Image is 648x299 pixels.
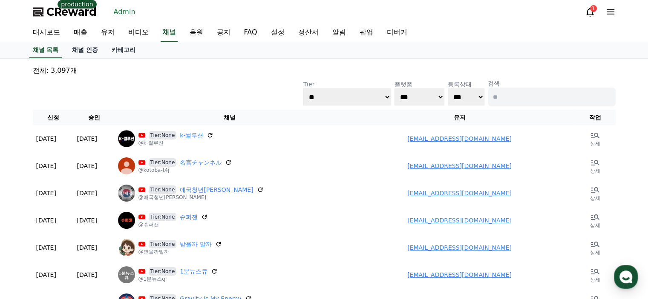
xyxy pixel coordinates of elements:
a: 상세 [578,210,612,231]
a: 정산서 [291,24,325,42]
a: 공지 [210,24,237,42]
p: [DATE] [77,189,97,197]
p: 전체: 3,097개 [33,65,616,76]
span: Tier:None [149,185,177,194]
span: Settings [126,241,147,248]
a: 대시보드 [26,24,67,42]
span: Home [22,241,37,248]
img: 슈퍼잰 [118,212,135,229]
span: Tier:None [149,267,177,276]
a: Messages [56,228,110,250]
a: Settings [110,228,164,250]
span: Tier:None [149,213,177,221]
span: Messages [71,242,96,248]
th: 승인 [74,110,115,125]
a: [EMAIL_ADDRESS][DOMAIN_NAME] [407,162,512,169]
a: [EMAIL_ADDRESS][DOMAIN_NAME] [407,217,512,224]
p: @1분뉴스q [138,276,218,282]
p: [DATE] [77,216,97,225]
p: 상세 [590,168,600,174]
p: [DATE] [36,216,56,225]
p: 상세 [590,276,600,283]
p: @애국청년[PERSON_NAME] [138,194,264,201]
th: 채널 [115,110,345,125]
th: 작업 [575,110,616,125]
img: k-썰루션 [118,130,135,147]
img: 애국청년김태풍 [118,185,135,202]
a: 채널 인증 [65,42,105,58]
a: Admin [110,5,139,19]
a: k-썰루션 [180,131,203,140]
p: [DATE] [36,243,56,252]
p: [DATE] [77,162,97,170]
p: [DATE] [36,134,56,143]
a: 상세 [578,265,612,285]
span: Tier:None [149,240,177,248]
p: [DATE] [77,134,97,143]
a: 매출 [67,24,94,42]
p: 상세 [590,222,600,229]
p: Tier [303,80,391,88]
img: 1분뉴스큐 [118,266,135,283]
th: 신청 [33,110,74,125]
p: [DATE] [77,243,97,252]
a: 채널 목록 [29,42,62,58]
img: 받을까 말까 [118,239,135,256]
a: 1분뉴스큐 [180,267,207,276]
th: 유저 [345,110,575,125]
a: 받을까 말까 [180,240,211,248]
p: [DATE] [36,162,56,170]
a: [EMAIL_ADDRESS][DOMAIN_NAME] [407,271,512,278]
a: 상세 [578,237,612,258]
a: 알림 [325,24,353,42]
p: @kotoba-t4j [138,167,232,174]
a: 디버거 [380,24,414,42]
a: 팝업 [353,24,380,42]
span: CReward [46,5,97,19]
a: FAQ [237,24,264,42]
a: 1 [585,7,595,17]
a: 슈퍼잰 [180,213,198,221]
a: 名言チャンネル [180,158,222,167]
span: Tier:None [149,131,177,140]
a: 상세 [578,183,612,203]
a: 채널 [161,24,178,42]
a: CReward [33,5,97,19]
a: 상세 [578,128,612,149]
p: [DATE] [36,271,56,279]
a: [EMAIL_ADDRESS][DOMAIN_NAME] [407,135,512,142]
a: 음원 [183,24,210,42]
a: [EMAIL_ADDRESS][DOMAIN_NAME] [407,244,512,251]
p: 상세 [590,140,600,147]
span: Tier:None [149,158,177,167]
a: 상세 [578,156,612,176]
a: 애국청년[PERSON_NAME] [180,185,253,194]
a: 카테고리 [105,42,142,58]
a: [EMAIL_ADDRESS][DOMAIN_NAME] [407,190,512,196]
p: [DATE] [36,189,56,197]
div: 1 [590,5,597,12]
p: @k-썰루션 [138,140,214,146]
p: @슈퍼잰 [138,221,208,228]
p: [DATE] [77,271,97,279]
a: Home [3,228,56,250]
img: 名言チャンネル [118,157,135,174]
p: 상세 [590,195,600,202]
p: 상세 [590,249,600,256]
a: 유저 [94,24,121,42]
p: 검색 [488,79,616,88]
p: 등록상태 [448,80,484,88]
a: 비디오 [121,24,156,42]
p: @받을까말까 [138,248,222,255]
a: 설정 [264,24,291,42]
p: 플랫폼 [395,80,445,88]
